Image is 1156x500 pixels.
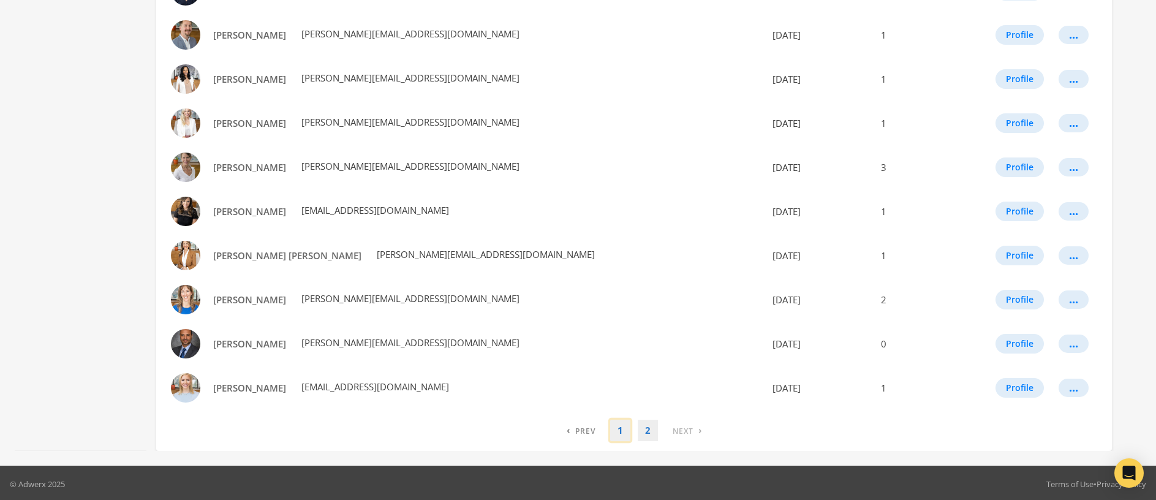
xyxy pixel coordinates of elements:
a: Next [665,420,709,441]
span: [PERSON_NAME][EMAIL_ADDRESS][DOMAIN_NAME] [299,72,519,84]
span: [PERSON_NAME] [213,205,286,218]
button: ... [1059,202,1089,221]
td: 1 [874,233,965,278]
span: [PERSON_NAME] [213,29,286,41]
div: ... [1069,34,1078,36]
button: ... [1059,335,1089,353]
span: [PERSON_NAME][EMAIL_ADDRESS][DOMAIN_NAME] [299,116,519,128]
button: ... [1059,290,1089,309]
button: Profile [995,113,1044,133]
img: Julianna Morgan profile [171,108,200,138]
div: ... [1069,211,1078,212]
div: Open Intercom Messenger [1114,458,1144,488]
a: [PERSON_NAME] [205,68,294,91]
div: ... [1069,387,1078,388]
td: 0 [874,322,965,366]
td: 1 [874,101,965,145]
a: Terms of Use [1046,479,1094,490]
a: [PERSON_NAME] [PERSON_NAME] [205,244,369,267]
button: Profile [995,334,1044,354]
div: ... [1069,123,1078,124]
button: Profile [995,69,1044,89]
button: ... [1059,158,1089,176]
td: 1 [874,13,965,57]
div: ... [1069,78,1078,80]
a: [PERSON_NAME] [205,24,294,47]
a: [PERSON_NAME] [205,289,294,311]
td: 1 [874,57,965,101]
td: [DATE] [763,101,874,145]
span: [PERSON_NAME] [213,161,286,173]
button: ... [1059,70,1089,88]
button: ... [1059,379,1089,397]
span: [EMAIL_ADDRESS][DOMAIN_NAME] [299,381,449,393]
a: [PERSON_NAME] [205,112,294,135]
div: ... [1069,299,1078,300]
a: 1 [610,420,630,441]
button: Profile [995,202,1044,221]
td: [DATE] [763,278,874,322]
div: ... [1069,255,1078,256]
button: Profile [995,378,1044,398]
button: Profile [995,25,1044,45]
span: [PERSON_NAME] [PERSON_NAME] [213,249,361,262]
button: ... [1059,26,1089,44]
div: ... [1069,343,1078,344]
span: [PERSON_NAME] [213,294,286,306]
span: [PERSON_NAME] [213,73,286,85]
img: Liz Striegel profile [171,373,200,403]
span: [EMAIL_ADDRESS][DOMAIN_NAME] [299,204,449,216]
td: 1 [874,366,965,410]
span: [PERSON_NAME][EMAIL_ADDRESS][DOMAIN_NAME] [299,28,519,40]
a: [PERSON_NAME] [205,156,294,179]
a: Privacy Policy [1097,479,1146,490]
p: © Adwerx 2025 [10,478,65,490]
img: Karmel Garcia profile [171,197,200,226]
span: [PERSON_NAME][EMAIL_ADDRESS][DOMAIN_NAME] [374,248,595,260]
img: Leo Kozadinos profile [171,329,200,358]
span: › [698,424,702,436]
img: Julie O'Neill profile [171,153,200,182]
div: ... [1069,167,1078,168]
span: [PERSON_NAME] [213,382,286,394]
td: [DATE] [763,13,874,57]
td: 1 [874,189,965,233]
td: 2 [874,278,965,322]
td: [DATE] [763,233,874,278]
a: [PERSON_NAME] [205,200,294,223]
span: [PERSON_NAME][EMAIL_ADDRESS][DOMAIN_NAME] [299,160,519,172]
div: • [1046,478,1146,490]
nav: pagination [559,420,709,441]
img: Julia Pitts profile [171,64,200,94]
span: [PERSON_NAME] [213,117,286,129]
img: Laura Ruppert profile [171,285,200,314]
td: 3 [874,145,965,189]
img: Katie Hall Schexnayder profile [171,241,200,270]
td: [DATE] [763,322,874,366]
a: [PERSON_NAME] [205,333,294,355]
td: [DATE] [763,189,874,233]
img: Joel Grace profile [171,20,200,50]
a: [PERSON_NAME] [205,377,294,400]
button: ... [1059,246,1089,265]
span: [PERSON_NAME] [213,338,286,350]
button: Profile [995,246,1044,265]
span: [PERSON_NAME][EMAIL_ADDRESS][DOMAIN_NAME] [299,336,519,349]
td: [DATE] [763,366,874,410]
button: Profile [995,157,1044,177]
td: [DATE] [763,57,874,101]
td: [DATE] [763,145,874,189]
span: [PERSON_NAME][EMAIL_ADDRESS][DOMAIN_NAME] [299,292,519,305]
button: ... [1059,114,1089,132]
button: Profile [995,290,1044,309]
a: 2 [638,420,658,441]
